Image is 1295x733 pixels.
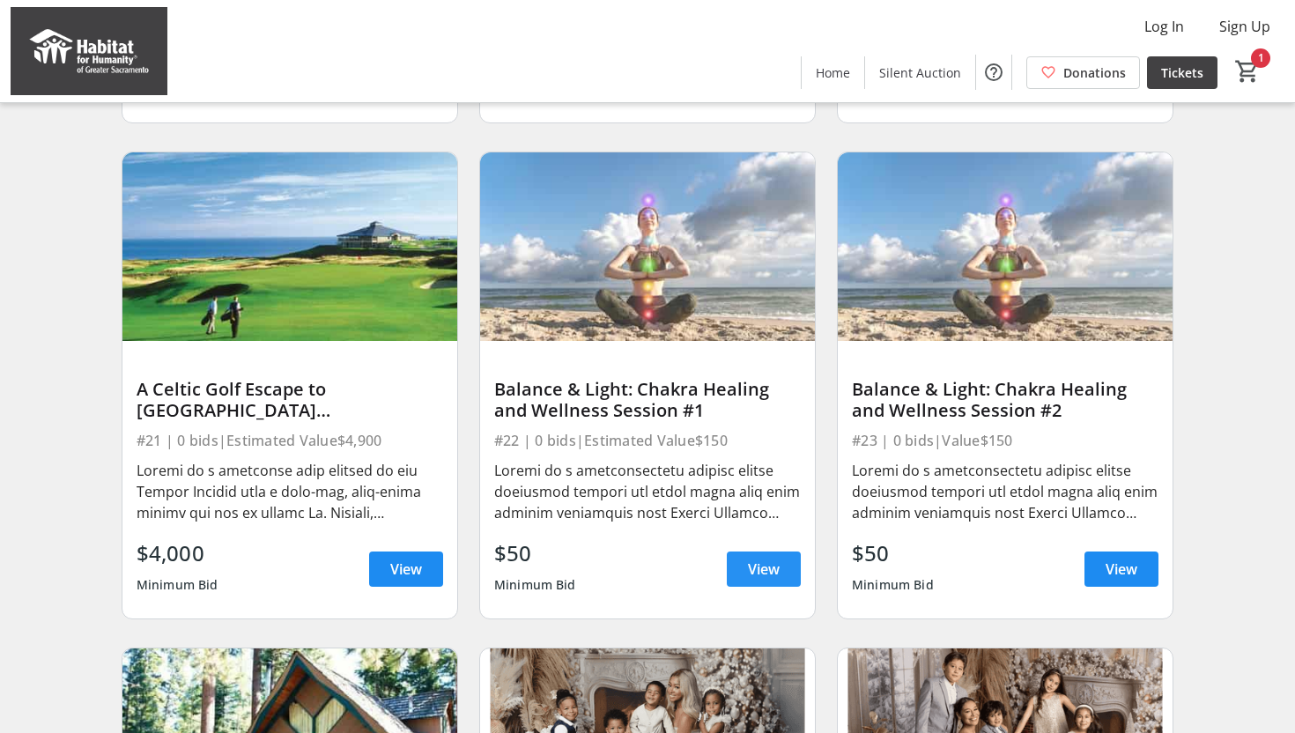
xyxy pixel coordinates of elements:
[852,537,934,569] div: $50
[137,428,443,453] div: #21 | 0 bids | Estimated Value $4,900
[1205,12,1284,41] button: Sign Up
[802,56,864,89] a: Home
[1232,56,1263,87] button: Cart
[137,537,218,569] div: $4,000
[137,460,443,523] div: Loremi do s ametconse adip elitsed do eiu Tempor Incidid utla e dolo-mag, aliq-enima minimv qui n...
[852,379,1158,421] div: Balance & Light: Chakra Healing and Wellness Session #2
[494,428,801,453] div: #22 | 0 bids | Estimated Value $150
[494,569,576,601] div: Minimum Bid
[1219,16,1270,37] span: Sign Up
[852,428,1158,453] div: #23 | 0 bids | Value $150
[838,152,1173,341] img: Balance & Light: Chakra Healing and Wellness Session #2
[1147,56,1217,89] a: Tickets
[852,460,1158,523] div: Loremi do s ametconsectetu adipisc elitse doeiusmod tempori utl etdol magna aliq enim adminim ven...
[976,55,1011,90] button: Help
[1084,552,1158,587] a: View
[122,152,457,341] img: A Celtic Golf Escape to St. Andrews, Scotland or Kildare, Ireland for Two
[816,63,850,82] span: Home
[1144,16,1184,37] span: Log In
[748,559,780,580] span: View
[1063,63,1126,82] span: Donations
[852,569,934,601] div: Minimum Bid
[727,552,801,587] a: View
[1161,63,1203,82] span: Tickets
[137,379,443,421] div: A Celtic Golf Escape to [GEOGRAPHIC_DATA][PERSON_NAME], [GEOGRAPHIC_DATA] or [GEOGRAPHIC_DATA], [...
[1106,559,1137,580] span: View
[494,537,576,569] div: $50
[879,63,961,82] span: Silent Auction
[494,379,801,421] div: Balance & Light: Chakra Healing and Wellness Session #1
[1026,56,1140,89] a: Donations
[390,559,422,580] span: View
[11,7,167,95] img: Habitat for Humanity of Greater Sacramento's Logo
[369,552,443,587] a: View
[1130,12,1198,41] button: Log In
[494,460,801,523] div: Loremi do s ametconsectetu adipisc elitse doeiusmod tempori utl etdol magna aliq enim adminim ven...
[480,152,815,341] img: Balance & Light: Chakra Healing and Wellness Session #1
[865,56,975,89] a: Silent Auction
[137,569,218,601] div: Minimum Bid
